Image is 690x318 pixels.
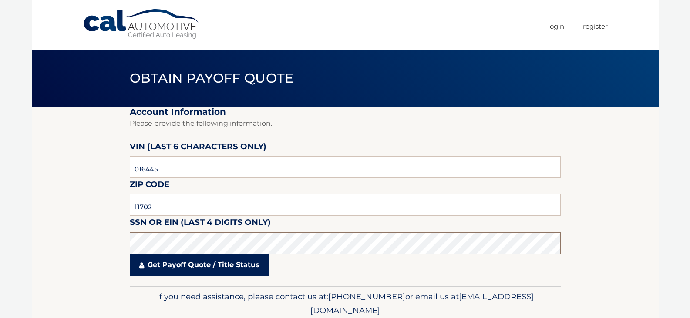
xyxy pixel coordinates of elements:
[548,19,564,33] a: Login
[130,107,561,117] h2: Account Information
[583,19,608,33] a: Register
[130,117,561,130] p: Please provide the following information.
[130,178,169,194] label: Zip Code
[328,291,405,301] span: [PHONE_NUMBER]
[135,290,555,318] p: If you need assistance, please contact us at: or email us at
[130,254,269,276] a: Get Payoff Quote / Title Status
[83,9,200,40] a: Cal Automotive
[130,216,271,232] label: SSN or EIN (last 4 digits only)
[130,140,266,156] label: VIN (last 6 characters only)
[130,70,294,86] span: Obtain Payoff Quote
